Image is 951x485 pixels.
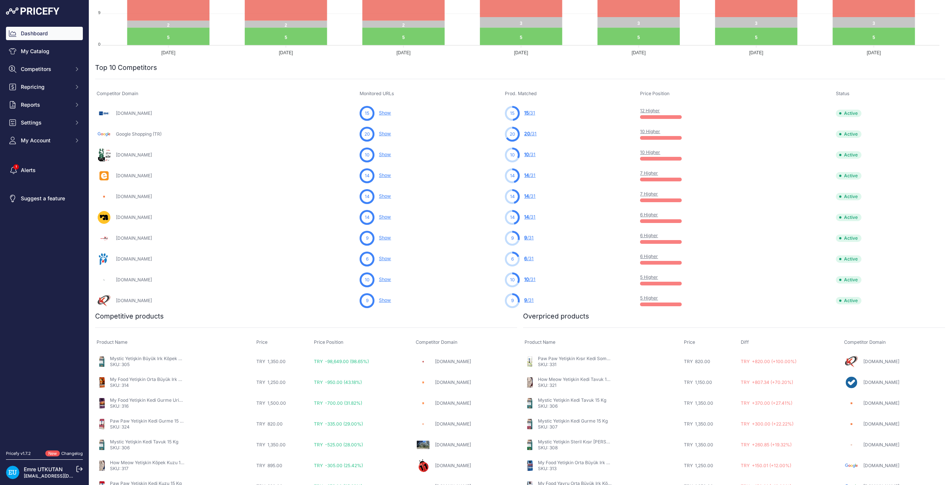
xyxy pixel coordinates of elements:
[116,152,152,158] a: [DOMAIN_NAME]
[510,110,515,117] span: 15
[632,50,646,55] tspan: [DATE]
[6,27,83,40] a: Dashboard
[116,235,152,241] a: [DOMAIN_NAME]
[741,379,793,385] span: TRY +807.34 (+70.20%)
[365,172,370,179] span: 14
[256,339,267,345] span: Price
[538,445,612,451] p: SKU: 308
[524,297,527,303] span: 9
[161,50,175,55] tspan: [DATE]
[365,152,370,158] span: 10
[510,193,515,200] span: 14
[98,10,100,15] tspan: 9
[365,110,369,117] span: 15
[6,7,59,15] img: Pricefy Logo
[6,27,83,442] nav: Sidebar
[21,83,69,91] span: Repricing
[514,50,528,55] tspan: [DATE]
[684,379,712,385] span: TRY 1,150.00
[6,134,83,147] button: My Account
[524,235,533,240] a: 9/31
[6,80,83,94] button: Repricing
[110,418,185,424] a: Paw Paw Yetişkin Kedi Gurme 15 Kg
[684,463,713,468] span: TRY 1,250.00
[836,297,861,304] span: Active
[640,191,658,197] a: 7 Higher
[6,98,83,111] button: Reports
[435,463,471,468] a: [DOMAIN_NAME]
[741,339,749,345] span: Diff
[21,65,69,73] span: Competitors
[435,442,471,447] a: [DOMAIN_NAME]
[110,403,184,409] p: SKU: 316
[524,172,529,178] span: 14
[366,297,369,304] span: 9
[538,466,612,472] p: SKU: 313
[524,277,535,282] a: 10/31
[836,91,850,96] span: Status
[524,214,529,220] span: 14
[511,256,514,262] span: 6
[538,362,612,368] p: SKU: 331
[524,193,535,199] a: 14/31
[640,274,658,280] a: 5 Higher
[524,172,535,178] a: 14/31
[538,424,608,430] p: SKU: 307
[435,421,471,427] a: [DOMAIN_NAME]
[6,45,83,58] a: My Catalog
[867,50,881,55] tspan: [DATE]
[836,130,861,138] span: Active
[525,339,555,345] span: Product Name
[836,235,861,242] span: Active
[21,119,69,126] span: Settings
[863,463,899,468] a: [DOMAIN_NAME]
[863,421,899,427] a: [DOMAIN_NAME]
[256,359,286,364] span: TRY 1,350.00
[379,131,391,136] a: Show
[510,172,515,179] span: 14
[741,463,791,468] span: TRY +150.01 (+12.00%)
[24,466,63,472] a: Emre UTKUTAN
[684,400,713,406] span: TRY 1,350.00
[435,359,471,364] a: [DOMAIN_NAME]
[863,379,899,385] a: [DOMAIN_NAME]
[505,91,537,96] span: Prod. Matched
[836,193,861,200] span: Active
[749,50,763,55] tspan: [DATE]
[95,62,157,73] h2: Top 10 Competitors
[538,403,606,409] p: SKU: 306
[6,450,31,457] div: Pricefy v1.7.2
[116,214,152,220] a: [DOMAIN_NAME]
[538,376,616,382] a: How Meow Yetişkin Kedi Tavuk 15 Kg
[524,131,536,136] a: 20/31
[524,256,533,261] a: 6/31
[110,397,201,403] a: My Food Yetişkin Kedi Gurme Urinary 12 Kg
[684,359,710,364] span: TRY 820.00
[256,442,286,447] span: TRY 1,350.00
[524,256,527,261] span: 6
[256,379,286,385] span: TRY 1,250.00
[435,379,471,385] a: [DOMAIN_NAME]
[863,442,899,447] a: [DOMAIN_NAME]
[741,400,792,406] span: TRY +370.00 (+27.41%)
[379,256,391,261] a: Show
[110,382,184,388] p: SKU: 314
[110,362,184,368] p: SKU: 305
[110,356,215,361] a: Mystic Yetişkin Büyük Irk Köpek Kuzu Pirinç 15 Kg
[523,311,589,321] h2: Overpriced products
[379,172,391,178] a: Show
[110,424,184,430] p: SKU: 324
[379,297,391,303] a: Show
[538,397,606,403] a: Mystic Yetişkin Kedi Tavuk 15 Kg
[863,359,899,364] a: [DOMAIN_NAME]
[640,233,658,238] a: 6 Higher
[365,193,370,200] span: 14
[256,463,282,468] span: TRY 895.00
[524,297,533,303] a: 9/31
[741,359,796,364] span: TRY +820.00 (+100.00%)
[396,50,410,55] tspan: [DATE]
[97,91,138,96] span: Competitor Domain
[6,62,83,76] button: Competitors
[314,442,363,447] span: TRY -525.00 (28.00%)
[110,460,190,465] a: How Meow Yetişkin Köpek Kuzu 15 Kg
